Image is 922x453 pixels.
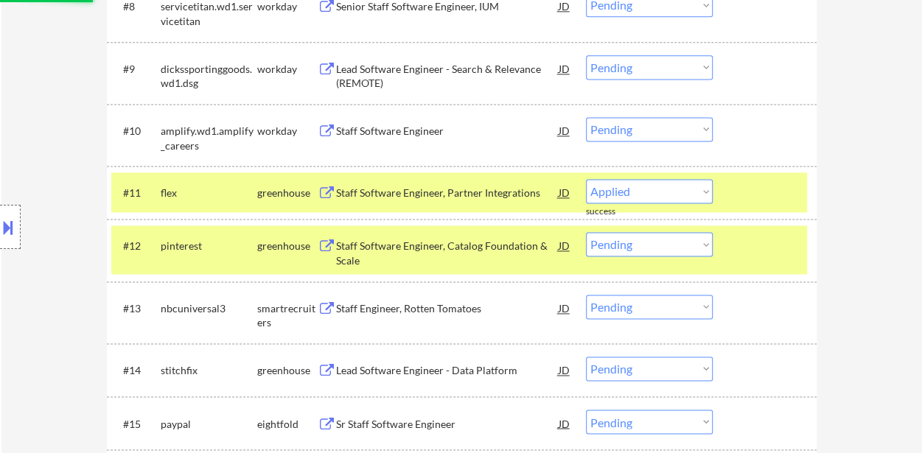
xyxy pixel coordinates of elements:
[557,232,572,259] div: JD
[557,117,572,144] div: JD
[257,124,318,138] div: workday
[336,62,559,91] div: Lead Software Engineer - Search & Relevance (REMOTE)
[161,363,257,378] div: stitchfix
[336,239,559,267] div: Staff Software Engineer, Catalog Foundation & Scale
[161,62,257,91] div: dickssportinggoods.wd1.dsg
[257,186,318,200] div: greenhouse
[123,416,149,431] div: #15
[123,363,149,378] div: #14
[257,416,318,431] div: eightfold
[586,206,645,218] div: success
[557,295,572,321] div: JD
[557,357,572,383] div: JD
[161,416,257,431] div: paypal
[257,301,318,330] div: smartrecruiters
[557,179,572,206] div: JD
[336,363,559,378] div: Lead Software Engineer - Data Platform
[336,186,559,200] div: Staff Software Engineer, Partner Integrations
[257,363,318,378] div: greenhouse
[257,62,318,77] div: workday
[123,62,149,77] div: #9
[336,416,559,431] div: Sr Staff Software Engineer
[336,301,559,316] div: Staff Engineer, Rotten Tomatoes
[336,124,559,138] div: Staff Software Engineer
[257,239,318,253] div: greenhouse
[557,410,572,436] div: JD
[557,55,572,82] div: JD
